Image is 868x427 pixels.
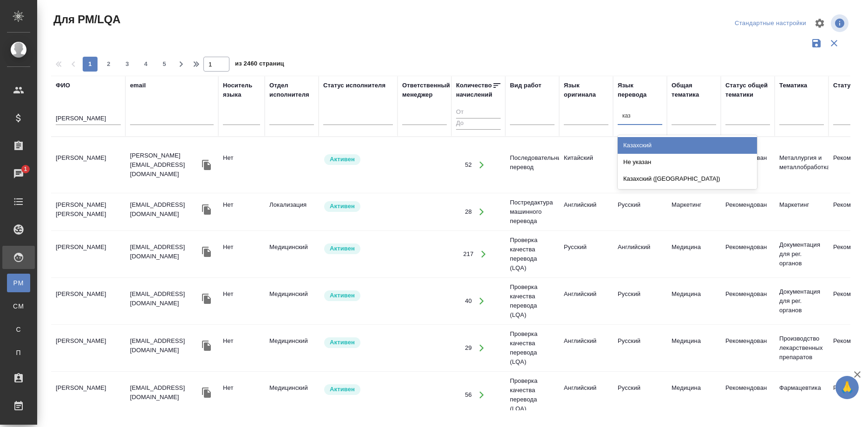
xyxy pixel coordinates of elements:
td: Рекомендован [721,285,775,317]
td: Английский [613,238,667,270]
div: Рядовой исполнитель: назначай с учетом рейтинга [323,243,393,255]
button: 4 [138,57,153,72]
td: Медицина [667,238,721,270]
button: Открыть работы [472,156,491,175]
td: Проверка качества перевода (LQA) [505,231,559,277]
span: П [12,348,26,357]
td: Постредактура машинного перевода [505,193,559,230]
td: Маркетинг [775,196,829,228]
div: 56 [465,390,472,400]
div: Казахский [618,137,757,154]
span: PM [12,278,26,288]
td: [PERSON_NAME] [PERSON_NAME] [51,196,125,228]
div: Рядовой исполнитель: назначай с учетом рейтинга [323,200,393,213]
div: Статус исполнителя [323,81,385,90]
td: Медицинский [265,332,319,364]
td: Проверка качества перевода (LQA) [505,278,559,324]
td: Производство лекарственных препаратов [775,329,829,367]
p: Активен [330,155,355,164]
button: 🙏 [835,376,859,399]
button: Открыть работы [472,292,491,311]
td: Документация для рег. органов [775,282,829,320]
td: [PERSON_NAME] [51,285,125,317]
td: Нет [218,149,265,181]
span: 5 [157,59,172,69]
div: Общая тематика [672,81,716,99]
a: П [7,343,30,362]
p: Активен [330,338,355,347]
td: Английский [559,332,613,364]
p: [EMAIL_ADDRESS][DOMAIN_NAME] [130,243,200,261]
span: 4 [138,59,153,69]
div: split button [732,16,809,31]
span: Настроить таблицу [809,12,831,34]
td: Металлургия и металлобработка [775,149,829,181]
button: Скопировать [200,245,214,259]
p: [EMAIL_ADDRESS][DOMAIN_NAME] [130,289,200,308]
td: Русский [613,379,667,411]
div: Не указан [618,154,757,171]
p: [EMAIL_ADDRESS][DOMAIN_NAME] [130,200,200,219]
td: Нет [218,285,265,317]
p: Активен [330,385,355,394]
span: 2 [101,59,116,69]
td: Русский [613,285,667,317]
td: Английский [559,196,613,228]
button: Скопировать [200,339,214,353]
div: Ответственный менеджер [402,81,450,99]
td: Медицина [667,332,721,364]
td: Документация для рег. органов [775,236,829,273]
div: Отдел исполнителя [269,81,314,99]
td: Русский [613,332,667,364]
button: Сохранить фильтры [808,34,825,52]
td: Нет [218,238,265,270]
a: CM [7,297,30,315]
p: [PERSON_NAME][EMAIL_ADDRESS][DOMAIN_NAME] [130,151,200,179]
div: Рядовой исполнитель: назначай с учетом рейтинга [323,336,393,349]
div: Казахский ([GEOGRAPHIC_DATA]) [618,171,757,187]
span: 1 [18,164,33,174]
div: Рядовой исполнитель: назначай с учетом рейтинга [323,289,393,302]
span: из 2460 страниц [235,58,284,72]
td: Английский [559,285,613,317]
p: Активен [330,244,355,253]
button: 3 [120,57,135,72]
span: Посмотреть информацию [831,14,850,32]
p: [EMAIL_ADDRESS][DOMAIN_NAME] [130,383,200,402]
td: Проверка качества перевода (LQA) [505,372,559,418]
button: Открыть работы [472,203,491,222]
div: 217 [463,250,473,259]
td: Медицинский [265,285,319,317]
div: Тематика [779,81,807,90]
td: Последовательный перевод [505,149,559,181]
a: PM [7,274,30,292]
td: [PERSON_NAME] [51,149,125,181]
td: Медицина [667,285,721,317]
p: Активен [330,202,355,211]
div: Рядовой исполнитель: назначай с учетом рейтинга [323,383,393,396]
div: Рядовой исполнитель: назначай с учетом рейтинга [323,153,393,166]
span: CM [12,302,26,311]
p: Активен [330,291,355,300]
td: Рекомендован [721,196,775,228]
div: Носитель языка [223,81,260,99]
td: Русский [613,149,667,181]
div: 28 [465,207,472,217]
div: Язык перевода [618,81,662,99]
button: Скопировать [200,292,214,306]
td: Нет [218,196,265,228]
div: 40 [465,296,472,306]
a: С [7,320,30,339]
div: ФИО [56,81,70,90]
button: Открыть работы [472,386,491,405]
span: Для PM/LQA [51,12,120,27]
p: [EMAIL_ADDRESS][DOMAIN_NAME] [130,336,200,355]
button: Скопировать [200,203,214,217]
input: До [456,118,501,130]
a: 1 [2,162,35,185]
td: Рекомендован [721,238,775,270]
div: Статус общей тематики [725,81,770,99]
button: Сбросить фильтры [825,34,843,52]
td: Медицинский [265,379,319,411]
td: Нет [218,332,265,364]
